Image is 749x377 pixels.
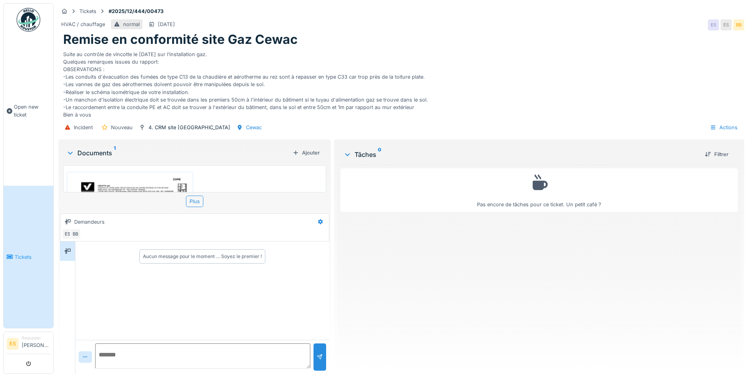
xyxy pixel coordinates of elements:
[114,148,116,158] sup: 1
[246,124,262,131] div: Cewac
[22,335,50,341] div: Requester
[111,124,133,131] div: Nouveau
[123,21,140,28] div: normal
[702,149,732,160] div: Filtrer
[148,124,230,131] div: 4. CRM site [GEOGRAPHIC_DATA]
[105,8,167,15] strong: #2025/12/444/00473
[66,148,289,158] div: Documents
[708,19,719,30] div: ES
[378,150,381,159] sup: 0
[69,174,191,347] img: s7fd810o1hnk49yhampp4gnmwloo
[143,253,262,260] div: Aucun message pour le moment … Soyez le premier !
[7,335,50,354] a: ES Requester[PERSON_NAME]
[345,172,733,209] div: Pas encore de tâches pour ce ticket. Un petit café ?
[158,21,175,28] div: [DATE]
[706,122,741,133] div: Actions
[4,36,53,186] a: Open new ticket
[344,150,698,159] div: Tâches
[62,228,73,239] div: ES
[17,8,40,32] img: Badge_color-CXgf-gQk.svg
[721,19,732,30] div: ES
[733,19,744,30] div: BB
[70,228,81,239] div: BB
[14,103,50,118] span: Open new ticket
[186,196,203,207] div: Plus
[61,21,105,28] div: HVAC / chauffage
[15,253,50,261] span: Tickets
[63,32,298,47] h1: Remise en conformité site Gaz Cewac
[79,8,96,15] div: Tickets
[7,338,19,350] li: ES
[289,147,323,158] div: Ajouter
[4,186,53,328] a: Tickets
[22,335,50,352] li: [PERSON_NAME]
[74,124,93,131] div: Incident
[63,47,740,119] div: Suite au contrôle de vincotte le [DATE] sur l’installation gaz. Quelques remarques issues du rapp...
[74,218,105,226] div: Demandeurs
